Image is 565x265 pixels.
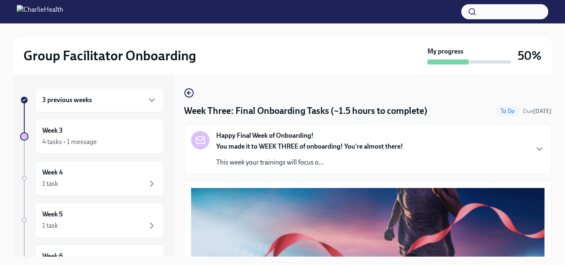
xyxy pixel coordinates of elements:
[23,47,196,64] h2: Group Facilitator Onboarding
[533,108,552,115] strong: [DATE]
[42,221,58,230] div: 1 task
[17,5,63,18] img: CharlieHealth
[427,47,463,56] strong: My progress
[20,203,164,238] a: Week 51 task
[42,252,63,261] h6: Week 6
[523,107,552,115] span: September 21st, 2025 10:00
[42,126,63,135] h6: Week 3
[42,210,63,219] h6: Week 5
[496,108,519,114] span: To Do
[20,119,164,154] a: Week 34 tasks • 1 message
[42,95,92,105] h6: 3 previous weeks
[42,168,63,177] h6: Week 4
[216,131,314,140] strong: Happy Final Week of Onboarding!
[523,108,552,115] span: Due
[20,161,164,196] a: Week 41 task
[35,88,164,112] div: 3 previous weeks
[184,105,427,117] h4: Week Three: Final Onboarding Tasks (~1.5 hours to complete)
[216,158,403,167] p: This week your trainings will focus o...
[42,137,97,147] div: 4 tasks • 1 message
[216,142,403,150] strong: You made it to WEEK THREE of onboarding! You're almost there!
[518,48,542,63] h3: 50%
[42,179,58,188] div: 1 task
